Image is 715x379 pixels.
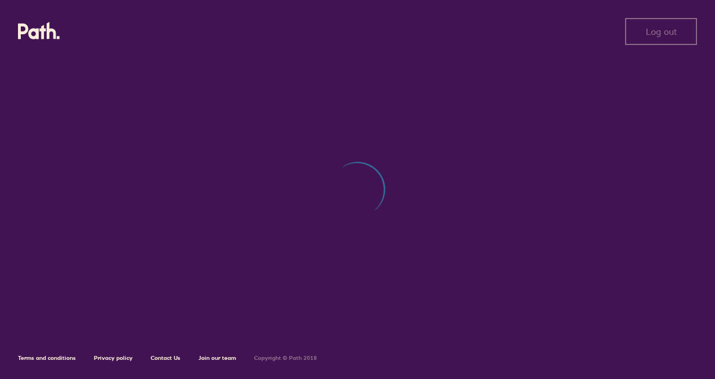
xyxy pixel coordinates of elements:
a: Contact Us [151,354,180,362]
a: Terms and conditions [18,354,76,362]
button: Log out [625,18,697,45]
a: Privacy policy [94,354,133,362]
span: Log out [646,26,677,37]
h6: Copyright © Path 2018 [254,355,317,362]
a: Join our team [198,354,236,362]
